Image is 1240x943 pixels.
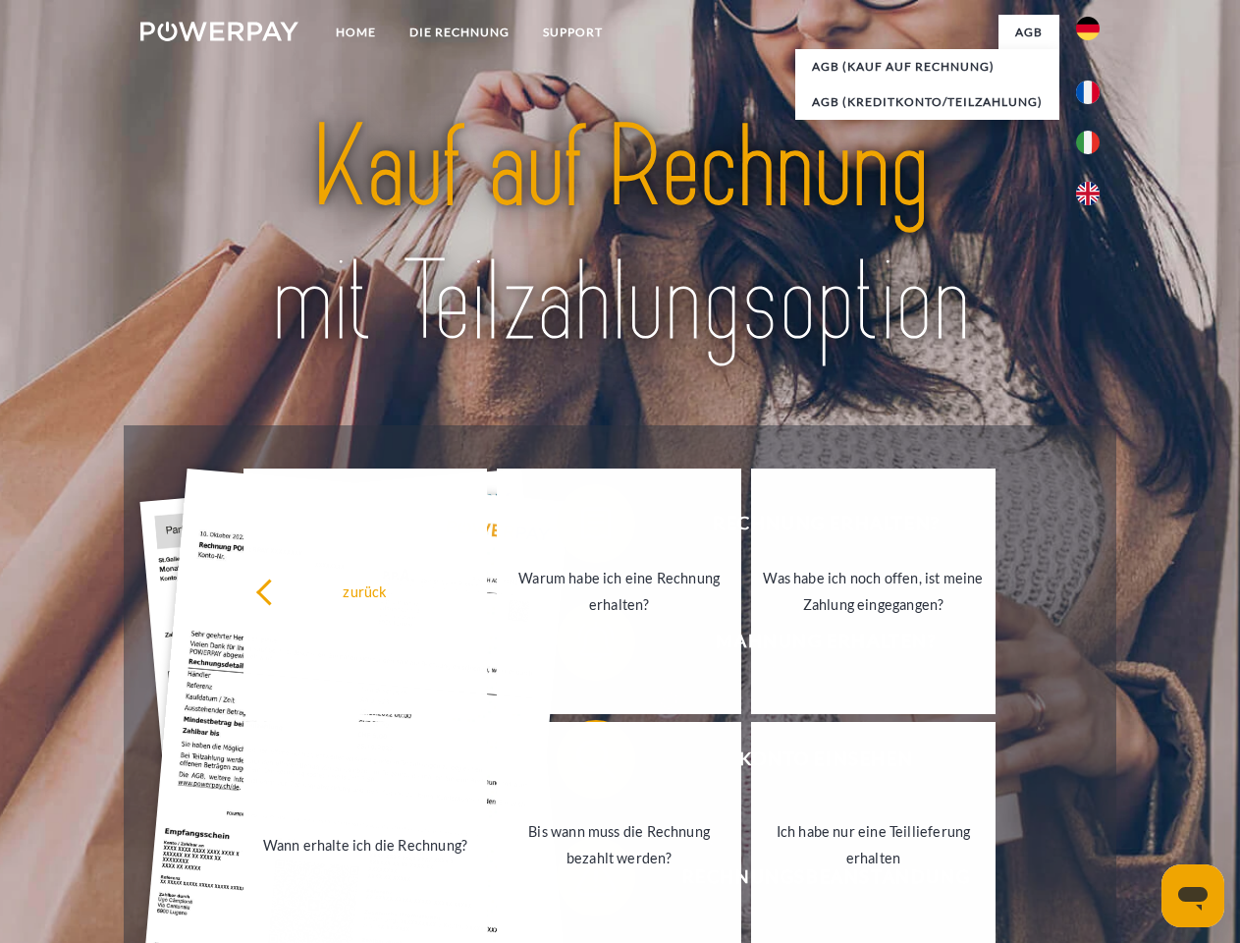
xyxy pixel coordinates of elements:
div: Ich habe nur eine Teillieferung erhalten [763,818,984,871]
a: AGB (Kreditkonto/Teilzahlung) [795,84,1059,120]
a: Home [319,15,393,50]
div: Warum habe ich eine Rechnung erhalten? [509,565,729,618]
a: SUPPORT [526,15,620,50]
a: DIE RECHNUNG [393,15,526,50]
a: agb [998,15,1059,50]
div: zurück [255,578,476,604]
div: Wann erhalte ich die Rechnung? [255,831,476,858]
img: it [1076,131,1100,154]
div: Was habe ich noch offen, ist meine Zahlung eingegangen? [763,565,984,618]
iframe: Schaltfläche zum Öffnen des Messaging-Fensters [1161,864,1224,927]
a: AGB (Kauf auf Rechnung) [795,49,1059,84]
div: Bis wann muss die Rechnung bezahlt werden? [509,818,729,871]
a: Was habe ich noch offen, ist meine Zahlung eingegangen? [751,469,996,714]
img: title-powerpay_de.svg [188,94,1052,376]
img: fr [1076,81,1100,104]
img: en [1076,182,1100,205]
img: de [1076,17,1100,40]
img: logo-powerpay-white.svg [140,22,298,41]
